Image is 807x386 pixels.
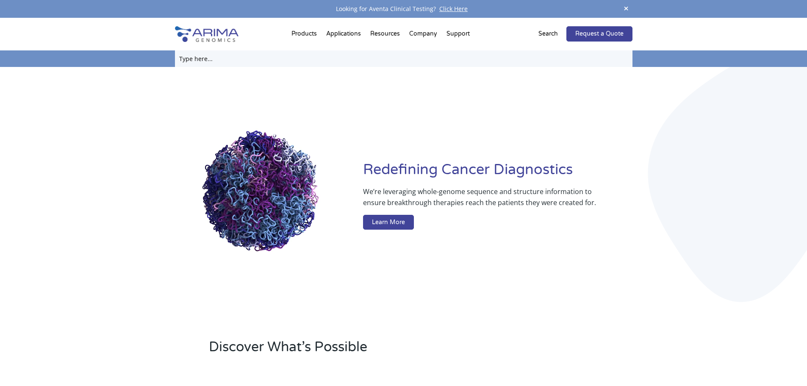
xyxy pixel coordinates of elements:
[175,26,238,42] img: Arima-Genomics-logo
[566,26,632,42] a: Request a Quote
[538,28,558,39] p: Search
[175,50,632,67] input: Type here...
[363,160,632,186] h1: Redefining Cancer Diagnostics
[209,338,512,363] h2: Discover What’s Possible
[175,3,632,14] div: Looking for Aventa Clinical Testing?
[363,215,414,230] a: Learn More
[363,186,598,215] p: We’re leveraging whole-genome sequence and structure information to ensure breakthrough therapies...
[436,5,471,13] a: Click Here
[765,345,807,386] iframe: Chat Widget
